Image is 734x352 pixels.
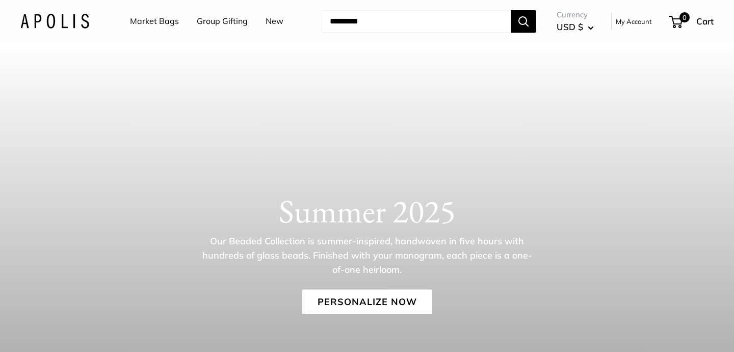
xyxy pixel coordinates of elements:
[201,234,533,276] p: Our Beaded Collection is summer-inspired, handwoven in five hours with hundreds of glass beads. F...
[20,191,714,230] h1: Summer 2025
[670,13,714,30] a: 0 Cart
[322,10,511,33] input: Search...
[616,15,652,28] a: My Account
[197,14,248,29] a: Group Gifting
[511,10,536,33] button: Search
[557,8,594,22] span: Currency
[302,289,432,314] a: Personalize Now
[130,14,179,29] a: Market Bags
[557,21,583,32] span: USD $
[557,19,594,35] button: USD $
[679,12,690,22] span: 0
[20,14,89,29] img: Apolis
[266,14,283,29] a: New
[696,16,714,27] span: Cart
